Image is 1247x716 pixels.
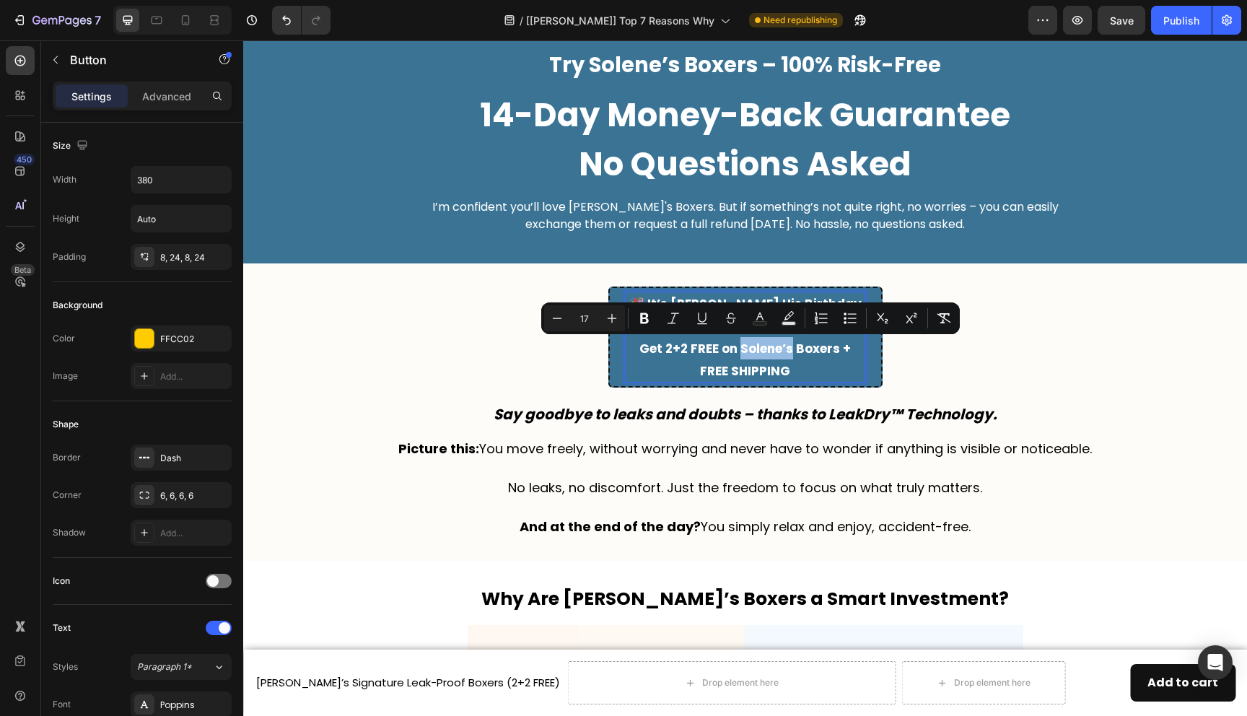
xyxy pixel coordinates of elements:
[69,397,935,497] h2: You move freely, without worrying and never have to wonder if anything is visible or noticeable. ...
[53,212,79,225] div: Height
[53,489,82,502] div: Corner
[526,13,714,28] span: [[PERSON_NAME]] Top 7 Reasons Why
[160,489,228,502] div: 6, 6, 6, 6
[541,302,960,334] div: Editor contextual toolbar
[53,332,75,345] div: Color
[272,6,331,35] div: Undo/Redo
[70,51,193,69] p: Button
[6,6,108,35] button: 7
[155,399,236,417] strong: Picture this:
[53,299,102,312] div: Background
[137,660,192,673] span: Paragraph 1*
[179,158,826,193] p: ⁠⁠⁠⁠⁠⁠⁠
[189,158,815,192] span: I’m confident you’ll love [PERSON_NAME]'s Boxers. But if something’s not quite right, no worries ...
[1151,6,1212,35] button: Publish
[383,255,621,294] span: 🎉 It’s [PERSON_NAME] His Birthday – And You’re Getting A Gift From Her!
[53,418,79,431] div: Shape
[276,477,458,495] strong: And at the end of the day?
[1098,6,1145,35] button: Save
[160,370,228,383] div: Add...
[11,264,35,276] div: Beta
[53,575,70,588] div: Icon
[131,167,231,193] input: Auto
[53,250,86,263] div: Padding
[69,543,935,574] h2: Why Are [PERSON_NAME]’s Boxers a Smart Investment?
[14,154,35,165] div: 450
[71,89,112,104] p: Settings
[459,637,535,648] div: Drop element here
[520,13,523,28] span: /
[53,526,86,539] div: Shadow
[160,527,228,540] div: Add...
[131,654,232,680] button: Paragraph 1*
[711,637,787,648] div: Drop element here
[160,452,228,465] div: Dash
[160,251,228,264] div: 8, 24, 8, 24
[53,370,78,383] div: Image
[178,49,827,149] h2: 14-Day Money-Back Guarantee No Questions Asked
[178,8,827,43] h2: Try Solene’s Boxers – 100% Risk-Free
[142,89,191,104] p: Advanced
[1163,13,1199,28] div: Publish
[250,364,754,384] i: Say goodbye to leaks and doubts – thanks to LeakDry™ Technology.
[396,300,608,339] span: Get 2+2 FREE on Solene’s Boxers + FREE SHIPPING
[178,157,827,194] h2: Rich Text Editor. Editing area: main
[95,12,101,29] p: 7
[160,333,228,346] div: FFCC02
[382,252,622,341] div: Rich Text Editor. Editing area: main
[131,206,231,232] input: Auto
[887,624,992,662] a: Add to cart
[243,40,1247,716] iframe: Design area
[160,699,228,712] div: Poppins
[53,698,71,711] div: Font
[53,136,91,156] div: Size
[1110,14,1134,27] span: Save
[1198,645,1233,680] div: Open Intercom Messenger
[365,246,639,347] a: Rich Text Editor. Editing area: main
[53,173,76,186] div: Width
[763,14,837,27] span: Need republishing
[53,451,81,464] div: Border
[904,632,975,653] p: Add to cart
[53,621,71,634] div: Text
[53,660,78,673] div: Styles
